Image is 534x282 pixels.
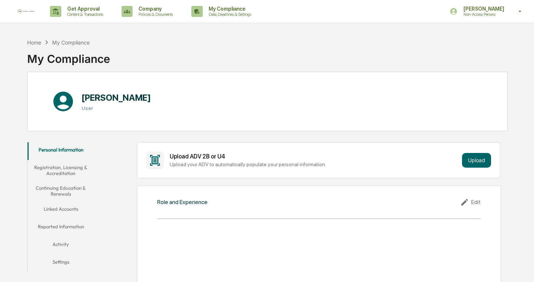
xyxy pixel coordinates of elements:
button: Reported Information [28,219,94,237]
p: [PERSON_NAME] [458,6,508,12]
div: Edit [460,198,481,207]
p: Data, Deadlines & Settings [203,12,255,17]
p: Company [133,6,177,12]
div: My Compliance [27,46,110,65]
button: Linked Accounts [28,201,94,219]
p: Non-Access Persons [458,12,508,17]
h1: [PERSON_NAME] [82,92,151,103]
button: Registration, Licensing & Accreditation [28,160,94,181]
div: Upload ADV 2B or U4 [170,153,459,160]
div: Upload your ADV to automatically populate your personal information. [170,161,459,167]
div: secondary tabs example [28,142,94,272]
button: Settings [28,254,94,272]
p: Policies & Documents [133,12,177,17]
div: Home [27,39,41,46]
button: Continuing Education & Renewals [28,181,94,201]
button: Personal Information [28,142,94,160]
h3: User [82,105,151,111]
p: Get Approval [61,6,107,12]
div: Role and Experience [157,199,208,206]
div: My Compliance [52,39,90,46]
p: Content & Transactions [61,12,107,17]
p: My Compliance [203,6,255,12]
button: Activity [28,237,94,254]
img: logo [18,9,35,14]
button: Upload [462,153,491,168]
